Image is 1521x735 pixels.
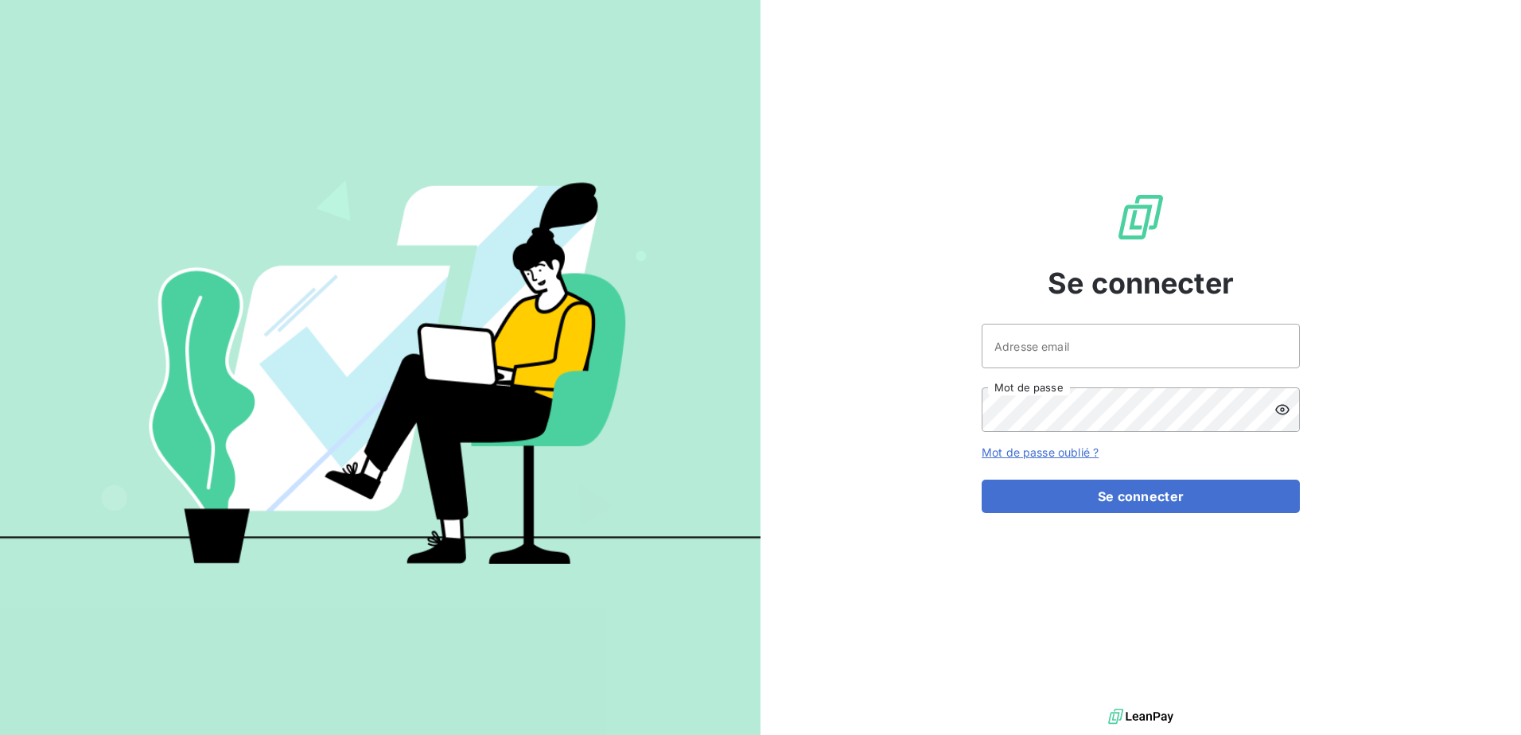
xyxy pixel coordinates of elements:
[1108,705,1173,729] img: logo
[1115,192,1166,243] img: Logo LeanPay
[982,480,1300,513] button: Se connecter
[1048,262,1234,305] span: Se connecter
[982,324,1300,368] input: placeholder
[982,445,1099,459] a: Mot de passe oublié ?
